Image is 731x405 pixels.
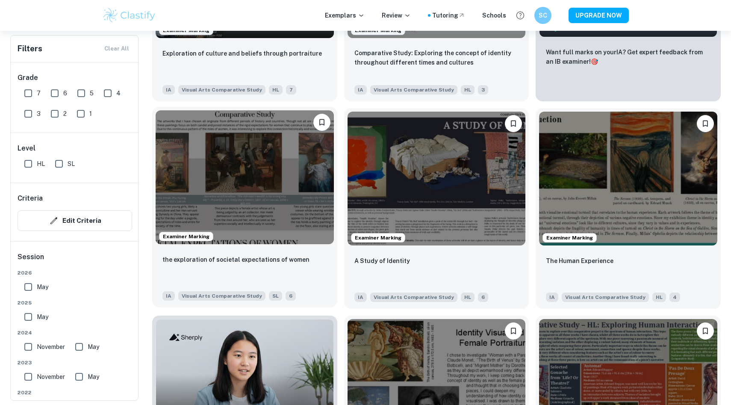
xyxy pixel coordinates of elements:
button: Help and Feedback [513,8,528,23]
span: 2025 [18,299,132,307]
span: November [37,372,65,381]
p: A Study of Identity [354,256,410,266]
button: Bookmark [697,115,714,132]
span: 2024 [18,329,132,337]
span: Examiner Marking [351,234,405,242]
span: HL [37,159,45,169]
img: Visual Arts Comparative Study IA example thumbnail: A Study of Identity [348,112,526,245]
span: May [37,282,48,292]
span: 4 [669,293,680,302]
span: IA [162,85,175,95]
button: SC [534,7,551,24]
span: Examiner Marking [543,234,596,242]
h6: Session [18,252,132,269]
button: Bookmark [313,114,330,131]
p: Review [382,11,411,20]
a: Examiner MarkingBookmarkA Study of IdentityIAVisual Arts Comparative StudyHL6 [344,108,529,308]
p: Want full marks on your IA ? Get expert feedback from an IB examiner! [546,47,710,66]
a: Tutoring [432,11,465,20]
span: HL [461,85,475,95]
p: Exploration of culture and beliefs through portraiture [162,49,322,58]
span: Visual Arts Comparative Study [178,85,265,95]
span: Examiner Marking [159,233,213,240]
span: 6 [286,291,296,301]
h6: Level [18,143,132,154]
span: 1 [89,109,92,118]
span: May [88,342,99,352]
span: 2 [63,109,67,118]
span: 4 [116,89,121,98]
span: Visual Arts Comparative Study [370,293,457,302]
a: Examiner MarkingBookmarkthe exploration of societal expectations of womenIAVisual Arts Comparativ... [152,108,337,308]
img: Visual Arts Comparative Study IA example thumbnail: the exploration of societal expectations [156,110,334,244]
span: HL [269,85,283,95]
span: 7 [37,89,41,98]
p: Comparative Study: Exploring the concept of identity throughout different times and cultures [354,48,519,67]
button: Bookmark [697,322,714,340]
span: IA [162,291,175,301]
h6: SC [538,11,548,20]
button: Bookmark [505,115,522,132]
span: November [37,342,65,352]
span: May [37,312,48,322]
p: Exemplars [325,11,365,20]
h6: Filters [18,43,42,55]
h6: Criteria [18,193,43,204]
span: 3 [478,85,488,95]
span: 3 [37,109,41,118]
a: Examiner MarkingBookmarkThe Human ExperienceIAVisual Arts Comparative StudyHL4 [536,108,721,308]
span: 7 [286,85,296,95]
button: UPGRADE NOW [569,8,629,23]
span: Visual Arts Comparative Study [562,293,649,302]
p: the exploration of societal expectations of women [162,255,309,264]
p: The Human Experience [546,256,613,266]
span: IA [354,293,367,302]
span: 5 [90,89,94,98]
span: HL [461,293,475,302]
h6: Grade [18,73,132,83]
button: Bookmark [505,322,522,340]
span: Visual Arts Comparative Study [370,85,457,95]
span: 2022 [18,389,132,396]
span: SL [68,159,75,169]
span: Visual Arts Comparative Study [178,291,265,301]
span: 2023 [18,359,132,367]
span: IA [546,293,558,302]
span: 2026 [18,269,132,277]
span: 6 [478,293,488,302]
span: 🎯 [591,58,598,65]
span: 6 [63,89,67,98]
span: HL [652,293,666,302]
span: May [88,372,99,381]
img: Clastify logo [102,7,156,24]
span: IA [354,85,367,95]
img: Visual Arts Comparative Study IA example thumbnail: The Human Experience [539,112,717,245]
a: Schools [482,11,506,20]
span: SL [269,291,282,301]
button: Edit Criteria [18,210,132,231]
